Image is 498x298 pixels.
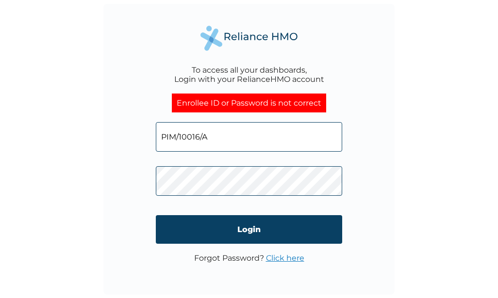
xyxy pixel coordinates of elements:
[156,122,342,152] input: Email address or HMO ID
[156,215,342,244] input: Login
[172,94,326,112] div: Enrollee ID or Password is not correct
[194,253,304,263] p: Forgot Password?
[266,253,304,263] a: Click here
[174,65,324,84] div: To access all your dashboards, Login with your RelianceHMO account
[200,26,298,50] img: Reliance Health's Logo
